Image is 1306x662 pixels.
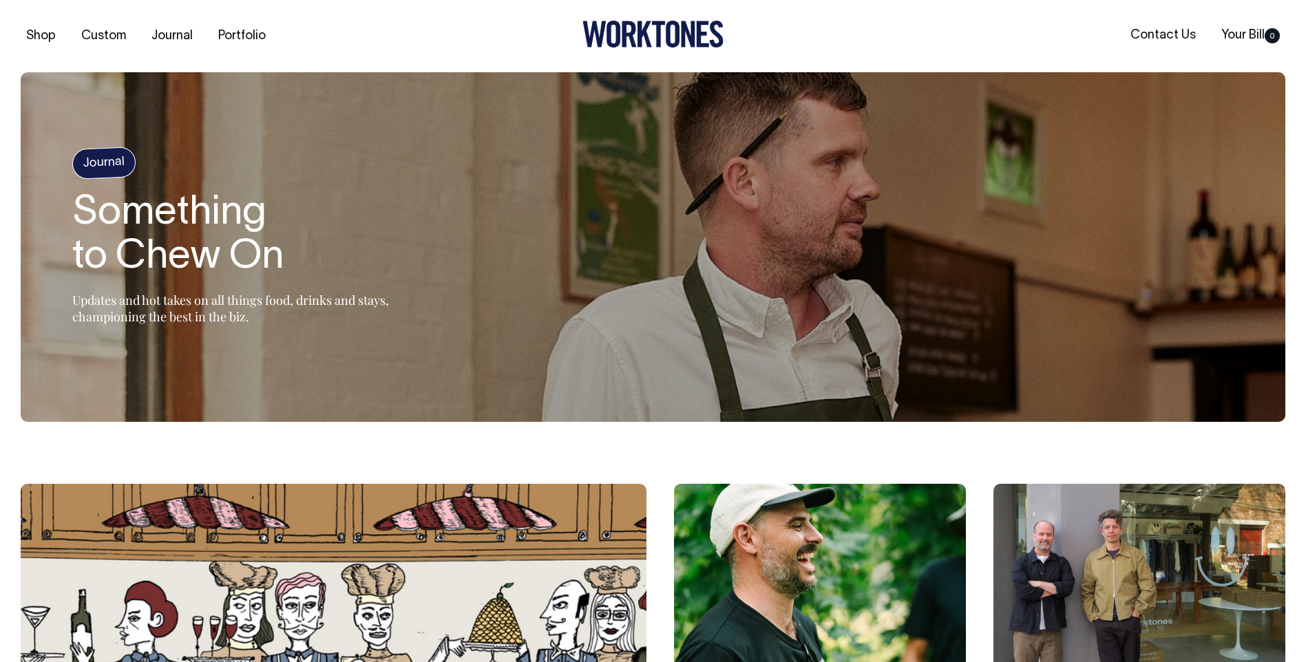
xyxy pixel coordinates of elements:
a: Custom [76,25,131,47]
a: Contact Us [1125,24,1201,47]
a: Shop [21,25,61,47]
h1: Something to Chew On [72,192,417,280]
a: Journal [146,25,198,47]
a: Portfolio [213,25,271,47]
h4: Journal [72,147,136,180]
span: 0 [1265,28,1280,43]
a: Your Bill0 [1216,24,1285,47]
p: Updates and hot takes on all things food, drinks and stays, championing the best in the biz. [72,292,417,325]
